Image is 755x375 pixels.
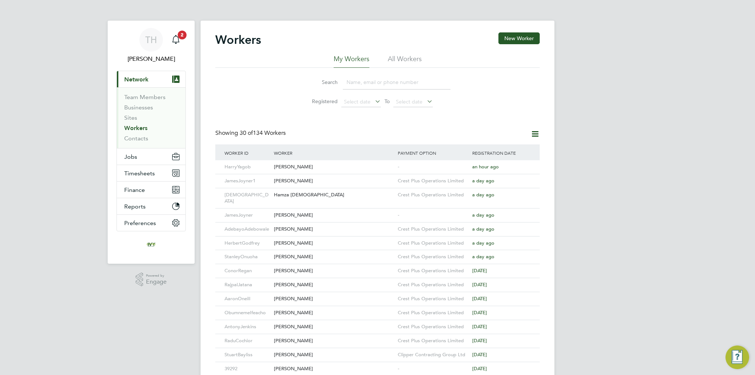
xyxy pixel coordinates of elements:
[223,278,532,284] a: RajpalJatana[PERSON_NAME]Crest Plus Operations Limited[DATE]
[223,250,532,256] a: StanleyOnuoha[PERSON_NAME]Crest Plus Operations Limiteda day ago
[223,236,532,242] a: HerbertGodfrey[PERSON_NAME]Crest Plus Operations Limiteda day ago
[124,125,147,132] a: Workers
[223,188,532,194] a: [DEMOGRAPHIC_DATA]Hamza [DEMOGRAPHIC_DATA]Crest Plus Operations Limiteda day ago
[382,97,392,106] span: To
[117,71,185,87] button: Network
[223,160,272,174] div: HarryYagob
[124,220,156,227] span: Preferences
[396,160,470,174] div: -
[223,278,272,292] div: RajpalJatana
[145,35,157,45] span: TH
[272,208,396,222] div: [PERSON_NAME]
[396,264,470,278] div: Crest Plus Operations Limited
[272,320,396,334] div: [PERSON_NAME]
[223,264,272,278] div: ConorRegan
[146,279,167,285] span: Engage
[223,236,272,250] div: HerbertGodfrey
[124,114,137,121] a: Sites
[343,75,450,90] input: Name, email or phone number
[124,104,153,111] a: Businesses
[223,222,532,228] a: AdebayoAdebowale[PERSON_NAME]Crest Plus Operations Limiteda day ago
[396,250,470,264] div: Crest Plus Operations Limited
[272,236,396,250] div: [PERSON_NAME]
[272,306,396,320] div: [PERSON_NAME]
[215,32,261,47] h2: Workers
[223,144,272,161] div: Worker ID
[472,281,487,288] span: [DATE]
[472,323,487,330] span: [DATE]
[470,144,532,161] div: Registration Date
[223,188,272,208] div: [DEMOGRAPHIC_DATA]
[472,240,494,246] span: a day ago
[396,144,470,161] div: Payment Option
[272,250,396,264] div: [PERSON_NAME]
[223,174,532,180] a: JamesJoyner1[PERSON_NAME]Crest Plus Operations Limiteda day ago
[396,292,470,306] div: Crest Plus Operations Limited
[344,98,370,105] span: Select date
[272,144,396,161] div: Worker
[272,174,396,188] div: [PERSON_NAME]
[223,208,532,214] a: JamesJoyner[PERSON_NAME]-a day ago
[472,212,494,218] span: a day ago
[223,306,532,312] a: ObumnemeIfeacho[PERSON_NAME]Crest Plus Operations Limited[DATE]
[396,236,470,250] div: Crest Plus Operations Limited
[472,192,494,198] span: a day ago
[472,253,494,260] span: a day ago
[272,188,396,202] div: Hamza [DEMOGRAPHIC_DATA]
[272,222,396,236] div: [PERSON_NAME]
[223,348,272,362] div: StuartBayliss
[472,267,487,274] span: [DATE]
[223,362,532,368] a: 39292[PERSON_NAME]-[DATE]
[108,21,195,264] nav: Main navigation
[124,153,137,160] span: Jobs
[472,337,487,344] span: [DATE]
[240,129,286,137] span: 134 Workers
[117,148,185,165] button: Jobs
[272,334,396,348] div: [PERSON_NAME]
[146,273,167,279] span: Powered by
[223,250,272,264] div: StanleyOnuoha
[223,222,272,236] div: AdebayoAdebowale
[472,164,499,170] span: an hour ago
[272,264,396,278] div: [PERSON_NAME]
[145,239,157,250] img: ivyresourcegroup-logo-retina.png
[117,198,185,214] button: Reports
[117,165,185,181] button: Timesheets
[223,306,272,320] div: ObumnemeIfeacho
[472,309,487,316] span: [DATE]
[498,32,540,44] button: New Worker
[396,306,470,320] div: Crest Plus Operations Limited
[472,365,487,372] span: [DATE]
[136,273,167,287] a: Powered byEngage
[116,28,186,63] a: TH[PERSON_NAME]
[272,278,396,292] div: [PERSON_NAME]
[223,348,532,354] a: StuartBayliss[PERSON_NAME]Clipper Contracting Group Ltd[DATE]
[223,334,272,348] div: RaduCochior
[472,295,487,302] span: [DATE]
[396,174,470,188] div: Crest Plus Operations Limited
[396,320,470,334] div: Crest Plus Operations Limited
[272,348,396,362] div: [PERSON_NAME]
[117,182,185,198] button: Finance
[396,188,470,202] div: Crest Plus Operations Limited
[726,346,749,369] button: Engage Resource Center
[396,222,470,236] div: Crest Plus Operations Limited
[305,98,338,105] label: Registered
[117,87,185,148] div: Network
[223,320,532,326] a: AntonyJenkins[PERSON_NAME]Crest Plus Operations Limited[DATE]
[116,55,186,63] span: Tom Harvey
[223,292,532,298] a: AaronOneill[PERSON_NAME]Crest Plus Operations Limited[DATE]
[472,226,494,232] span: a day ago
[223,264,532,270] a: ConorRegan[PERSON_NAME]Crest Plus Operations Limited[DATE]
[272,160,396,174] div: [PERSON_NAME]
[272,292,396,306] div: [PERSON_NAME]
[124,186,145,193] span: Finance
[223,292,272,306] div: AaronOneill
[396,278,470,292] div: Crest Plus Operations Limited
[223,334,532,340] a: RaduCochior[PERSON_NAME]Crest Plus Operations Limited[DATE]
[223,208,272,222] div: JamesJoyner
[472,351,487,358] span: [DATE]
[223,320,272,334] div: AntonyJenkins
[124,203,146,210] span: Reports
[396,334,470,348] div: Crest Plus Operations Limited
